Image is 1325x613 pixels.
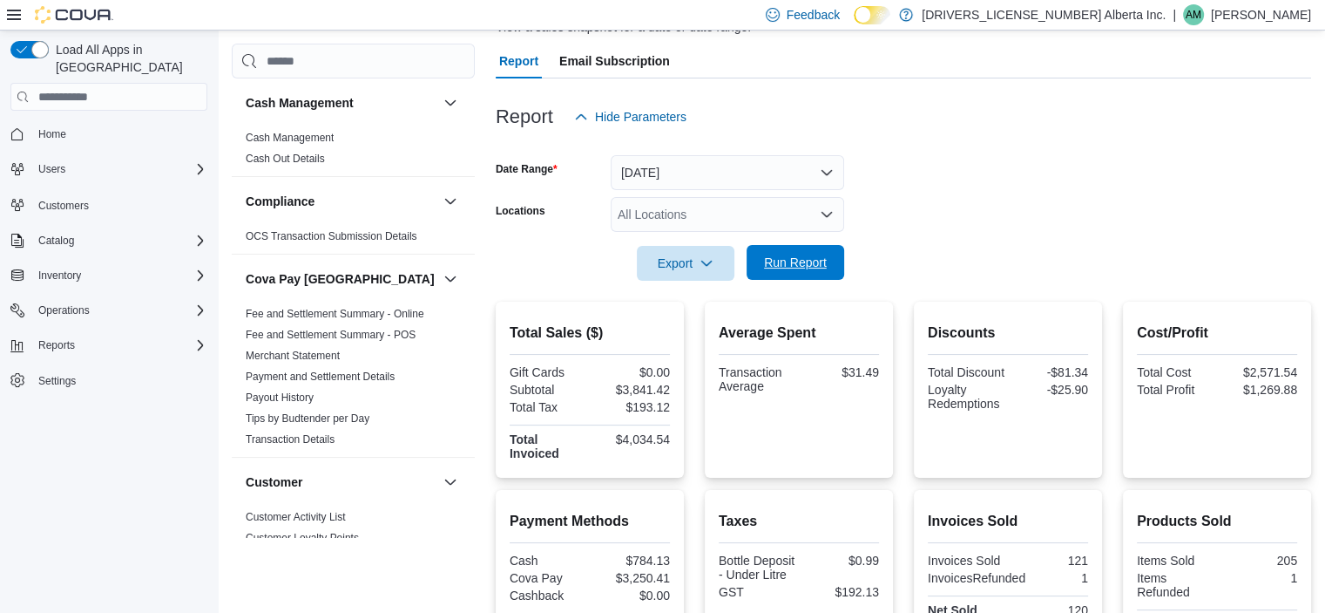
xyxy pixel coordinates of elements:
[246,511,346,523] a: Customer Activity List
[246,152,325,166] span: Cash Out Details
[1137,365,1213,379] div: Total Cost
[246,270,435,288] h3: Cova Pay [GEOGRAPHIC_DATA]
[31,371,83,392] a: Settings
[246,433,335,446] span: Transaction Details
[31,159,72,180] button: Users
[38,374,76,388] span: Settings
[246,349,340,363] span: Merchant Statement
[31,300,97,321] button: Operations
[246,131,334,145] span: Cash Management
[31,195,96,216] a: Customers
[1220,554,1297,568] div: 205
[928,511,1088,532] h2: Invoices Sold
[246,412,369,426] span: Tips by Budtender per Day
[510,554,586,568] div: Cash
[31,335,82,356] button: Reports
[593,365,670,379] div: $0.00
[719,585,795,599] div: GST
[246,391,314,405] span: Payout History
[440,472,461,493] button: Customer
[802,365,879,379] div: $31.49
[719,554,795,582] div: Bottle Deposit - Under Litre
[1137,571,1213,599] div: Items Refunded
[510,433,559,460] strong: Total Invoiced
[647,246,724,281] span: Export
[232,303,475,457] div: Cova Pay [GEOGRAPHIC_DATA]
[928,571,1025,585] div: InvoicesRefunded
[31,230,81,251] button: Catalog
[246,230,417,242] a: OCS Transaction Submission Details
[49,41,207,76] span: Load All Apps in [GEOGRAPHIC_DATA]
[246,412,369,425] a: Tips by Budtender per Day
[440,191,461,212] button: Compliance
[246,370,395,384] span: Payment and Settlement Details
[510,571,586,585] div: Cova Pay
[719,511,879,532] h2: Taxes
[928,383,1004,411] div: Loyalty Redemptions
[802,585,879,599] div: $192.13
[719,365,795,393] div: Transaction Average
[246,392,314,404] a: Payout History
[1137,383,1213,397] div: Total Profit
[595,108,686,126] span: Hide Parameters
[246,193,314,210] h3: Compliance
[246,532,359,544] a: Customer Loyalty Points
[510,589,586,603] div: Cashback
[820,208,834,221] button: Open list of options
[747,245,844,280] button: Run Report
[246,307,424,321] span: Fee and Settlement Summary - Online
[246,350,340,362] a: Merchant Statement
[1137,554,1213,568] div: Items Sold
[593,571,670,585] div: $3,250.41
[246,193,436,210] button: Compliance
[246,371,395,383] a: Payment and Settlement Details
[31,370,207,392] span: Settings
[31,230,207,251] span: Catalog
[232,226,475,254] div: Compliance
[246,510,346,524] span: Customer Activity List
[3,298,214,323] button: Operations
[246,473,302,491] h3: Customer
[1220,365,1297,379] div: $2,571.54
[593,589,670,603] div: $0.00
[567,99,693,134] button: Hide Parameters
[1183,4,1204,25] div: Adam Mason
[559,44,670,78] span: Email Subscription
[928,365,1004,379] div: Total Discount
[719,323,879,344] h2: Average Spent
[510,511,670,532] h2: Payment Methods
[246,94,436,112] button: Cash Management
[232,127,475,176] div: Cash Management
[246,308,424,320] a: Fee and Settlement Summary - Online
[3,368,214,393] button: Settings
[1032,571,1088,585] div: 1
[593,433,670,446] div: $4,034.54
[1011,554,1088,568] div: 121
[1173,4,1176,25] p: |
[38,338,75,352] span: Reports
[3,333,214,358] button: Reports
[593,554,670,568] div: $784.13
[38,127,66,141] span: Home
[246,94,354,112] h3: Cash Management
[31,265,207,286] span: Inventory
[31,123,207,145] span: Home
[246,132,334,144] a: Cash Management
[510,400,586,414] div: Total Tax
[1220,571,1297,585] div: 1
[1137,511,1297,532] h2: Products Sold
[38,303,90,317] span: Operations
[3,192,214,217] button: Customers
[246,328,416,342] span: Fee and Settlement Summary - POS
[35,6,113,24] img: Cova
[246,329,416,341] a: Fee and Settlement Summary - POS
[31,265,88,286] button: Inventory
[787,6,840,24] span: Feedback
[928,323,1088,344] h2: Discounts
[922,4,1166,25] p: [DRIVERS_LICENSE_NUMBER] Alberta Inc.
[3,228,214,253] button: Catalog
[31,335,207,356] span: Reports
[802,554,879,568] div: $0.99
[31,159,207,180] span: Users
[1137,323,1297,344] h2: Cost/Profit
